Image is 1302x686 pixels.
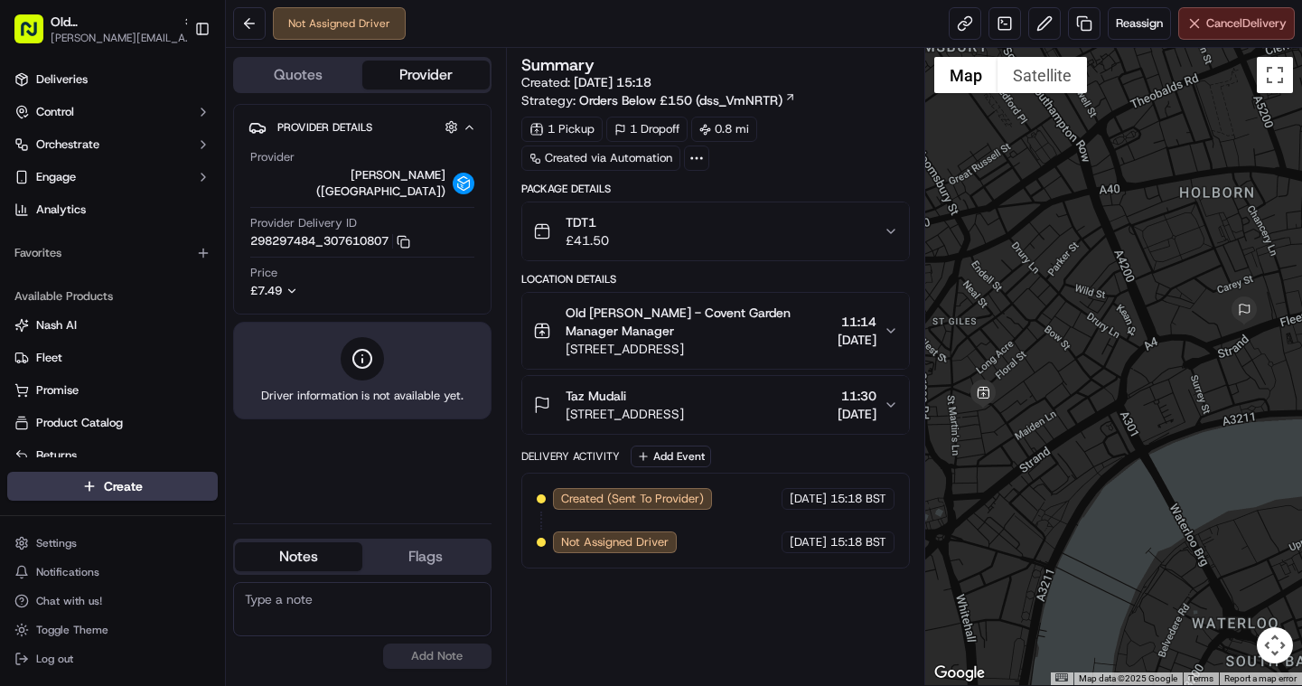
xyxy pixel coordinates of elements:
p: Welcome 👋 [18,72,329,101]
div: Past conversations [18,235,121,249]
span: [DATE] [838,405,876,423]
div: Favorites [7,239,218,268]
input: Got a question? Start typing here... [47,117,325,136]
span: Map data ©2025 Google [1079,673,1177,683]
span: API Documentation [171,404,290,422]
span: Cancel Delivery [1206,15,1287,32]
button: Settings [7,531,218,556]
button: Engage [7,163,218,192]
span: Returns [36,447,77,464]
button: Promise [7,376,218,405]
button: Show street map [934,57,998,93]
button: Returns [7,441,218,470]
button: Add Event [631,446,711,467]
span: Created (Sent To Provider) [561,491,704,507]
button: Nash AI [7,311,218,340]
span: Settings [36,536,77,550]
a: 💻API Documentation [145,397,297,429]
button: £7.49 [250,283,409,299]
span: [DATE] [790,534,827,550]
span: 11:30 [838,387,876,405]
div: 0.8 mi [691,117,757,142]
button: Show satellite imagery [998,57,1087,93]
span: Knowledge Base [36,404,138,422]
div: Package Details [521,182,911,196]
span: Analytics [36,202,86,218]
button: Taz Mudali[STREET_ADDRESS]11:30[DATE] [522,376,910,434]
div: Delivery Activity [521,449,620,464]
span: Promise [36,382,79,399]
span: [STREET_ADDRESS] [566,340,831,358]
button: Log out [7,646,218,672]
span: [DATE] [163,280,200,295]
button: TDT1£41.50 [522,202,910,260]
span: 15:18 BST [830,534,886,550]
button: Keyboard shortcuts [1055,673,1068,681]
div: Start new chat [81,173,296,191]
button: Notifications [7,559,218,585]
button: Map camera controls [1257,627,1293,663]
span: Orchestrate [36,136,99,153]
span: Pylon [180,448,219,462]
span: Provider Details [277,120,372,135]
img: stuart_logo.png [453,173,474,194]
span: 15:18 BST [830,491,886,507]
button: CancelDelivery [1178,7,1295,40]
img: 1724597045416-56b7ee45-8013-43a0-a6f9-03cb97ddad50 [38,173,70,205]
a: 📗Knowledge Base [11,397,145,429]
button: Notes [235,542,362,571]
button: Reassign [1108,7,1171,40]
button: Old [PERSON_NAME] - [GEOGRAPHIC_DATA][PERSON_NAME][EMAIL_ADDRESS][DOMAIN_NAME] [7,7,187,51]
a: Report a map error [1224,673,1297,683]
button: Control [7,98,218,127]
span: Nash AI [36,317,77,334]
button: Create [7,472,218,501]
button: See all [280,231,329,253]
span: £41.50 [566,231,609,249]
div: 1 Dropoff [606,117,688,142]
a: Created via Automation [521,146,680,171]
button: Fleet [7,343,218,372]
span: Old [PERSON_NAME] - Covent Garden Manager Manager [566,304,831,340]
div: 💻 [153,406,167,420]
img: Google [930,662,989,685]
button: [PERSON_NAME][EMAIL_ADDRESS][DOMAIN_NAME] [51,31,195,45]
button: Start new chat [307,178,329,200]
a: Deliveries [7,65,218,94]
button: Chat with us! [7,588,218,614]
span: Fleet [36,350,62,366]
span: Provider [250,149,295,165]
span: [DATE] [838,331,876,349]
span: Engage [36,169,76,185]
div: Available Products [7,282,218,311]
span: Reassign [1116,15,1163,32]
img: Klarizel Pensader [18,263,47,292]
div: 1 Pickup [521,117,603,142]
span: • [153,329,159,343]
button: Provider Details [248,112,476,142]
img: 1736555255976-a54dd68f-1ca7-489b-9aae-adbdc363a1c4 [18,173,51,205]
a: Terms (opens in new tab) [1188,673,1213,683]
button: 298297484_307610807 [250,233,410,249]
span: £7.49 [250,283,282,298]
button: Product Catalog [7,409,218,437]
div: Strategy: [521,91,796,109]
span: [PERSON_NAME] ([GEOGRAPHIC_DATA]) [250,167,445,200]
button: Old [PERSON_NAME] - [GEOGRAPHIC_DATA] [51,13,175,31]
button: Provider [362,61,490,89]
div: Location Details [521,272,911,287]
div: We're available if you need us! [81,191,248,205]
span: [DATE] [163,329,200,343]
span: Toggle Theme [36,623,108,637]
span: Driver information is not available yet. [261,388,464,404]
span: Deliveries [36,71,88,88]
span: Klarizel Pensader [56,280,149,295]
a: Powered byPylon [127,447,219,462]
h3: Summary [521,57,595,73]
span: Created: [521,73,651,91]
span: Notifications [36,565,99,579]
span: Product Catalog [36,415,123,431]
a: Open this area in Google Maps (opens a new window) [930,662,989,685]
span: Taz Mudali [566,387,626,405]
